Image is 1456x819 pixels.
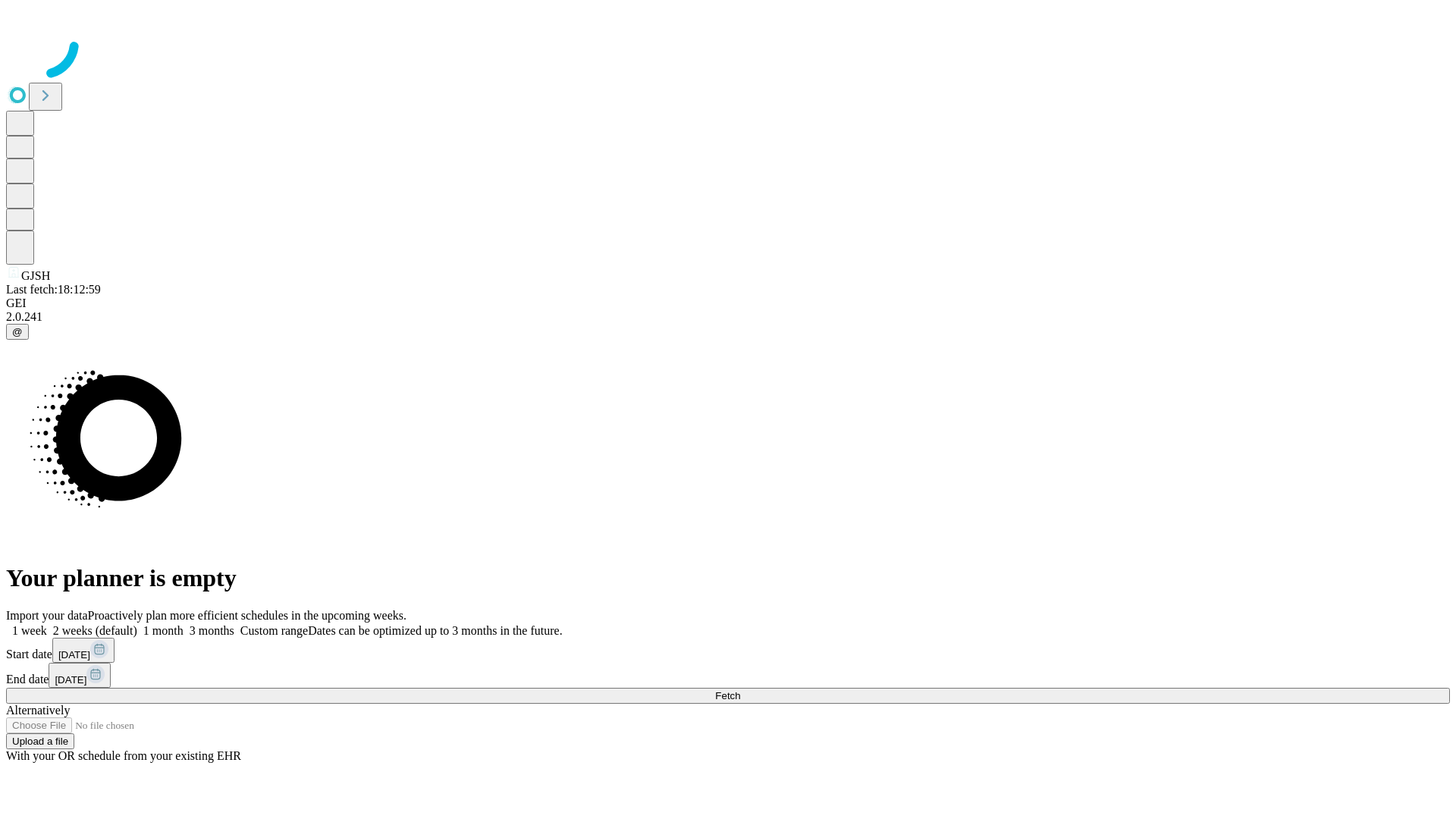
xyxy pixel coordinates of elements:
[52,638,115,663] button: [DATE]
[6,663,1450,688] div: End date
[6,310,1450,324] div: 2.0.241
[308,624,562,637] span: Dates can be optimized up to 3 months in the future.
[88,609,406,622] span: Proactively plan more efficient schedules in the upcoming weeks.
[6,704,70,717] span: Alternatively
[6,324,29,340] button: @
[6,609,88,622] span: Import your data
[6,564,1450,592] h1: Your planner is empty
[143,624,184,637] span: 1 month
[6,283,101,296] span: Last fetch: 18:12:59
[6,297,1450,310] div: GEI
[240,624,308,637] span: Custom range
[53,624,137,637] span: 2 weeks (default)
[55,674,86,686] span: [DATE]
[190,624,234,637] span: 3 months
[6,733,74,749] button: Upload a file
[6,749,241,762] span: With your OR schedule from your existing EHR
[58,649,90,661] span: [DATE]
[49,663,111,688] button: [DATE]
[12,326,23,337] span: @
[12,624,47,637] span: 1 week
[6,688,1450,704] button: Fetch
[21,269,50,282] span: GJSH
[715,690,740,701] span: Fetch
[6,638,1450,663] div: Start date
